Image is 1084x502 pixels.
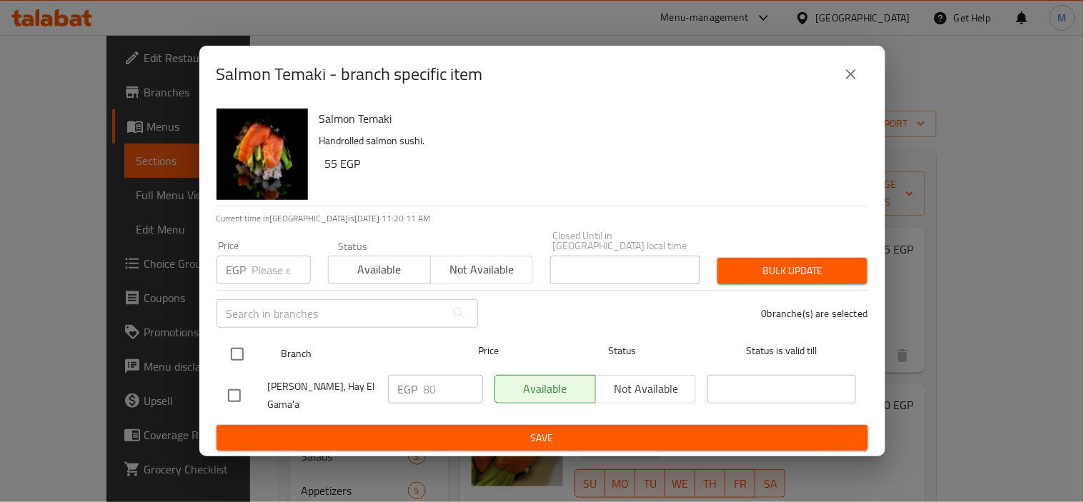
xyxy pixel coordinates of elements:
p: EGP [398,381,418,398]
span: Status is valid till [707,342,856,360]
p: EGP [227,261,247,278]
input: Please enter price [424,375,483,403]
button: Save [217,425,868,451]
span: Branch [281,345,429,363]
span: Status [547,342,696,360]
p: Handrolled salmon sushi. [319,132,857,150]
p: 0 branche(s) are selected [762,306,868,321]
h2: Salmon Temaki - branch specific item [217,63,483,86]
button: Bulk update [717,258,867,284]
h6: 55 EGP [325,154,857,174]
h6: Salmon Temaki [319,109,857,129]
input: Search in branches [217,299,445,328]
button: Not available [430,256,533,284]
span: [PERSON_NAME], Hay El Gama'a [268,378,377,413]
span: Save [228,429,857,447]
p: Current time in [GEOGRAPHIC_DATA] is [DATE] 11:20:11 AM [217,212,868,225]
button: close [834,57,868,91]
span: Bulk update [729,262,856,280]
img: Salmon Temaki [217,109,308,200]
span: Price [441,342,536,360]
button: Available [328,256,431,284]
span: Not available [437,259,527,280]
span: Available [334,259,425,280]
input: Please enter price [252,256,311,284]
